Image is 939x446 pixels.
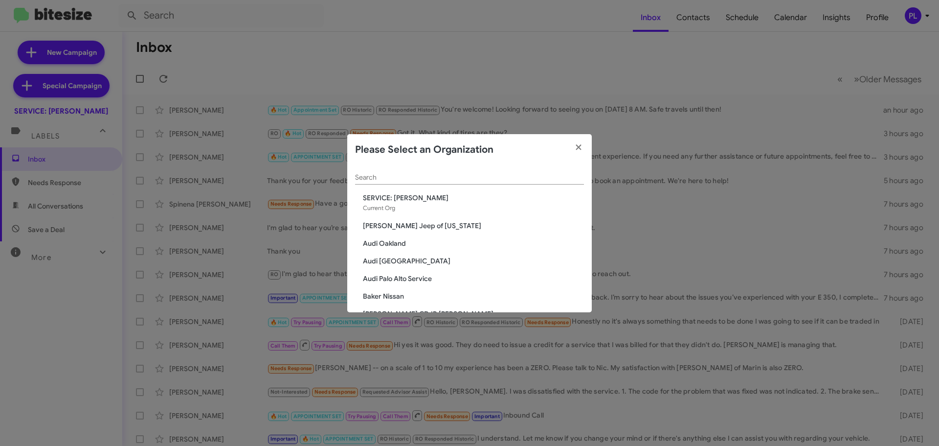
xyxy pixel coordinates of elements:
span: Audi [GEOGRAPHIC_DATA] [363,256,584,266]
span: [PERSON_NAME] CDJR [PERSON_NAME] [363,309,584,319]
span: Baker Nissan [363,291,584,301]
span: Audi Palo Alto Service [363,274,584,283]
span: Audi Oakland [363,238,584,248]
span: SERVICE: [PERSON_NAME] [363,193,584,203]
span: [PERSON_NAME] Jeep of [US_STATE] [363,221,584,231]
h2: Please Select an Organization [355,142,493,158]
span: Current Org [363,204,395,211]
